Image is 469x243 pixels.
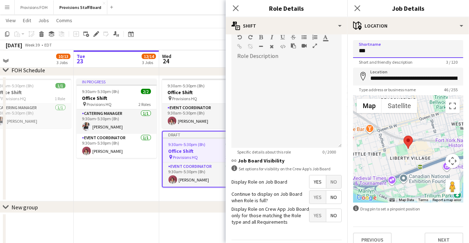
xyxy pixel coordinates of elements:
[445,154,460,168] button: Map camera controls
[355,193,378,203] a: Open this area in Google Maps (opens a new window)
[291,43,296,49] button: Paste as plain text
[357,99,382,113] button: Show street map
[390,198,395,203] button: Keyboard shortcuts
[438,87,463,92] span: 46 / 255
[77,79,157,158] app-job-card: In progress9:30am-5:30pm (8h)2/2Office Shift Provisions HQ2 RolesCatering Manager1/19:30am-5:30pm...
[77,110,157,134] app-card-role: Catering Manager1/19:30am-5:30pm (8h)[PERSON_NAME]
[418,198,428,202] a: Terms (opens in new tab)
[162,131,242,188] app-job-card: Draft9:30am-5:30pm (8h)1/1Office Shift Provisions HQ1 RoleEvent Coordinator1/19:30am-5:30pm (8h)[...
[309,191,326,204] span: Yes
[326,191,341,204] span: No
[353,59,418,65] span: Short and friendly description
[326,209,341,222] span: No
[226,4,347,13] h3: Role Details
[445,180,460,194] button: Drag Pegman onto the map to open Street View
[248,34,253,40] button: Redo
[38,17,49,24] span: Jobs
[309,209,326,222] span: Yes
[162,89,242,96] h3: Office Shift
[55,83,65,88] span: 1/1
[231,206,309,225] label: Display Role on Crew App Job Board only for those matching the Role type and all Requirements
[317,149,342,155] span: 0 / 2000
[259,44,264,49] button: Horizontal Line
[23,17,31,24] span: Edit
[56,54,70,59] span: 10/13
[302,34,307,40] button: Unordered List
[163,132,241,137] div: Draft
[142,54,156,59] span: 12/14
[56,17,72,24] span: Comms
[6,42,22,49] div: [DATE]
[163,148,241,154] h3: Office Shift
[302,43,307,49] button: Insert video
[24,42,41,48] span: Week 39
[353,205,463,212] div: Drag pin to set a pinpoint position
[82,89,119,94] span: 9:30am-5:30pm (8h)
[382,99,417,113] button: Show satellite imagery
[269,44,274,49] button: Clear Formatting
[399,198,414,203] button: Map Data
[20,16,34,25] a: Edit
[11,204,38,211] div: New group
[168,83,205,88] span: 9:30am-5:30pm (8h)
[162,79,242,128] app-job-card: 9:30am-5:30pm (8h)1/1Office Shift Provisions HQ1 RoleEvent Coordinator1/19:30am-5:30pm (8h)[PERSO...
[259,34,264,40] button: Bold
[77,79,157,84] div: In progress
[57,60,70,65] div: 3 Jobs
[445,99,460,113] button: Toggle fullscreen view
[226,17,347,34] div: Shift
[75,57,85,65] span: 23
[237,34,242,40] button: Undo
[323,34,328,40] button: Text Color
[35,16,52,25] a: Jobs
[225,155,236,160] span: 1 Role
[162,104,242,128] app-card-role: Event Coordinator1/19:30am-5:30pm (8h)[PERSON_NAME]
[309,175,326,188] span: Yes
[77,53,85,59] span: Tue
[347,17,469,34] div: Location
[280,44,285,49] button: HTML Code
[44,42,52,48] div: EDT
[141,89,151,94] span: 2/2
[139,102,151,107] span: 2 Roles
[355,193,378,203] img: Google
[326,175,341,188] span: No
[87,102,112,107] span: Provisions HQ
[231,179,287,185] label: Display Role on Job Board
[77,95,157,101] h3: Office Shift
[280,34,285,40] button: Underline
[168,142,206,147] span: 9:30am-5:30pm (8h)
[312,43,317,49] button: Fullscreen
[6,17,16,24] span: View
[353,87,421,92] span: Type address or business name
[231,191,309,204] label: Continue to display on Job Board when Role is full?
[231,157,342,164] h3: Job Board Visibility
[347,4,469,13] h3: Job Details
[433,198,461,202] a: Report a map error
[172,96,197,101] span: Provisions HQ
[312,34,317,40] button: Ordered List
[1,96,26,101] span: Provisions HQ
[55,96,65,101] span: 1 Role
[15,0,54,14] button: Provisions FOH
[173,155,198,160] span: Provisions HQ
[231,149,297,155] span: Specific details about this role
[3,16,19,25] a: View
[231,165,342,172] div: Set options for visibility on the Crew App’s Job Board
[161,57,171,65] span: 24
[269,34,274,40] button: Italic
[11,67,45,74] div: FOH Schedule
[53,16,75,25] a: Comms
[54,0,107,14] button: Provisions Staff Board
[142,60,156,65] div: 3 Jobs
[77,134,157,158] app-card-role: Event Coordinator1/19:30am-5:30pm (8h)[PERSON_NAME]
[440,59,463,65] span: 3 / 120
[162,53,171,59] span: Wed
[291,34,296,40] button: Strikethrough
[163,162,241,187] app-card-role: Event Coordinator1/19:30am-5:30pm (8h)[PERSON_NAME]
